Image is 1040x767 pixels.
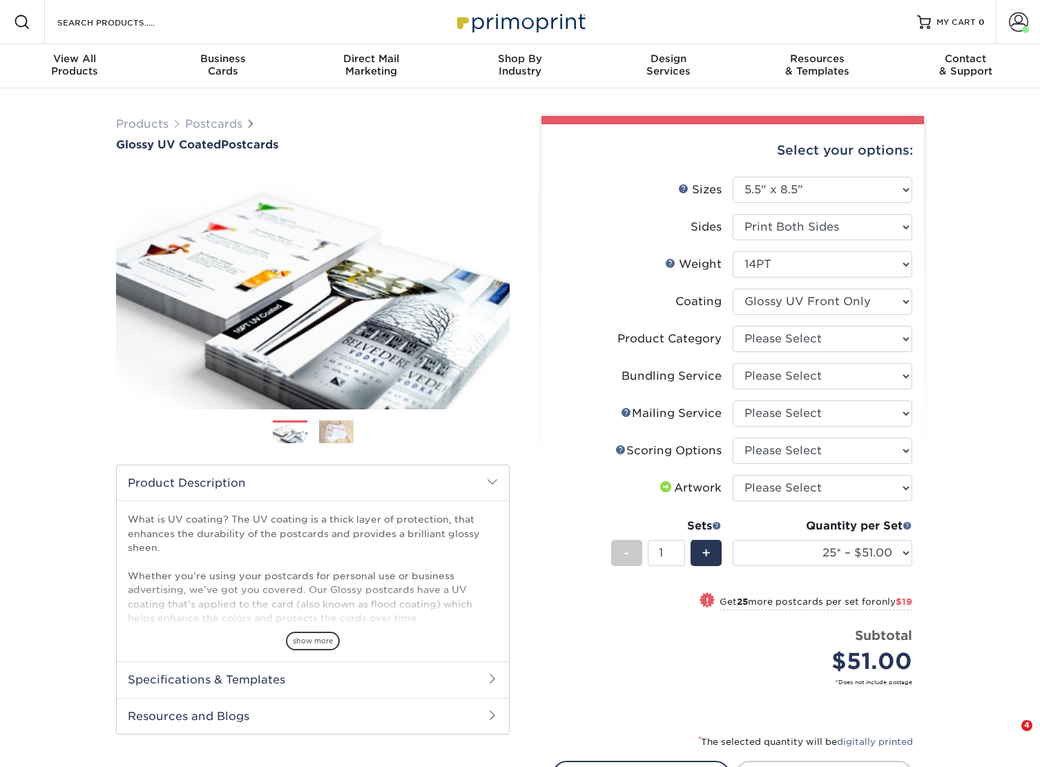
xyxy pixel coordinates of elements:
span: Business [148,52,297,65]
span: Contact [892,52,1040,65]
strong: Subtotal [855,628,912,643]
div: Sets [611,518,722,534]
a: digitally printed [837,737,913,747]
div: Bundling Service [622,368,722,385]
img: Glossy UV Coated 01 [116,153,510,425]
a: Contact& Support [892,44,1040,88]
span: ! [706,594,709,608]
div: Artwork [657,480,722,496]
strong: 25 [737,596,748,607]
img: Postcards 02 [319,420,354,444]
small: Get more postcards per set for [720,596,912,610]
div: & Templates [743,52,892,77]
span: $19 [896,596,912,607]
div: Select your options: [552,124,913,177]
img: Primoprint [451,7,589,37]
div: Marketing [297,52,445,77]
span: Glossy UV Coated [116,138,221,151]
input: SEARCH PRODUCTS..... [56,14,191,30]
a: Products [116,117,168,130]
span: Direct Mail [297,52,445,65]
h1: Postcards [116,138,510,151]
div: Coating [675,293,722,310]
span: + [702,543,711,563]
a: BusinessCards [148,44,297,88]
a: DesignServices [595,44,743,88]
a: Glossy UV CoatedPostcards [116,138,510,151]
h2: Product Description [117,465,509,501]
span: - [624,543,630,563]
div: Industry [445,52,594,77]
div: Cards [148,52,297,77]
a: Resources& Templates [743,44,892,88]
div: Sizes [678,182,722,198]
img: Postcards 01 [273,421,307,445]
div: Mailing Service [621,405,722,422]
span: 4 [1021,720,1032,731]
h2: Specifications & Templates [117,661,509,697]
p: What is UV coating? The UV coating is a thick layer of protection, that enhances the durability o... [128,512,498,724]
a: Postcards [185,117,242,130]
iframe: Intercom live chat [993,720,1026,753]
div: Product Category [617,331,722,347]
h2: Resources and Blogs [117,698,509,734]
span: Shop By [445,52,594,65]
div: Sides [691,219,722,235]
div: Quantity per Set [733,518,912,534]
div: & Support [892,52,1040,77]
div: Weight [665,256,722,273]
div: Services [595,52,743,77]
small: The selected quantity will be [698,737,913,747]
a: Shop ByIndustry [445,44,594,88]
small: *Does not include postage [564,678,912,686]
span: Resources [743,52,892,65]
span: 0 [979,17,985,27]
span: Design [595,52,743,65]
span: MY CART [936,17,976,28]
a: Direct MailMarketing [297,44,445,88]
div: $51.00 [743,645,912,678]
div: Scoring Options [615,443,722,459]
span: only [876,596,912,607]
span: show more [286,632,340,650]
